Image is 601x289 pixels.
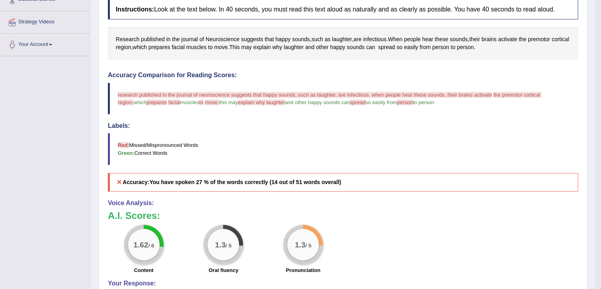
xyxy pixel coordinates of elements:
span: Click to see word definition [404,35,420,44]
b: You have spoken 27 % of the words correctly (14 out of 51 words overall) [149,179,341,185]
label: Content [134,266,153,274]
big: 1.3 [295,240,305,249]
span: Click to see word definition [347,43,365,51]
span: Click to see word definition [378,43,395,51]
span: Click to see word definition [166,35,171,44]
span: Click to see word definition [172,35,179,44]
b: A.I. Scores: [108,210,160,221]
span: Click to see word definition [432,43,449,51]
span: facial [168,99,180,105]
span: Click to see word definition [404,43,418,51]
span: research published in the journal of neuroscience suggests that happy sounds, such as laughter, a... [118,92,492,98]
span: Click to see word definition [325,35,331,44]
span: Click to see word definition [482,35,497,44]
a: Strategy Videos [0,11,90,31]
span: Click to see word definition [292,35,310,44]
span: explain why laughter [238,99,285,105]
span: Click to see word definition [116,43,131,51]
span: Click to see word definition [422,35,433,44]
span: Click to see word definition [116,35,139,44]
span: Click to see word definition [253,43,271,51]
h4: Labels: [108,122,578,129]
span: Click to see word definition [450,35,467,44]
span: Click to see word definition [200,35,204,44]
span: Click to see word definition [552,35,569,44]
span: Click to see word definition [519,35,526,44]
span: Click to see word definition [229,43,239,51]
span: Click to see word definition [397,43,403,51]
span: prepares [147,99,167,105]
span: the premotor cortical region, [118,92,541,105]
span: Click to see word definition [275,35,290,44]
span: Click to see word definition [498,35,517,44]
span: Click to see word definition [305,43,314,51]
span: Click to see word definition [272,43,282,51]
label: Pronunciation [286,266,320,274]
span: Click to see word definition [141,35,165,44]
span: move. [205,99,219,105]
span: to person [413,99,434,105]
small: / 6 [148,242,154,248]
span: Click to see word definition [420,43,431,51]
span: person [397,99,413,105]
span: Click to see word definition [311,35,323,44]
blockquote: Missed/Mispronounced Words Correct Words [108,133,578,165]
b: Green: [118,150,134,156]
span: Click to see word definition [205,35,239,44]
span: which [134,99,147,105]
span: Click to see word definition [186,43,206,51]
span: Click to see word definition [181,35,198,44]
span: Click to see word definition [133,43,147,51]
small: / 5 [305,242,311,248]
span: Click to see word definition [208,43,213,51]
span: Click to see word definition [241,35,263,44]
a: Your Account [0,34,90,53]
div: , , . , , . . [108,27,578,59]
span: Click to see word definition [214,43,228,51]
span: Click to see word definition [528,35,550,44]
span: this may [219,99,238,105]
span: Click to see word definition [363,35,386,44]
span: so easily from [365,99,397,105]
span: Click to see word definition [354,35,362,44]
span: Click to see word definition [435,35,448,44]
span: Click to see word definition [172,43,185,51]
h5: Accuracy: [108,173,578,192]
span: Click to see word definition [284,43,304,51]
span: Click to see word definition [149,43,170,51]
span: muscles [180,99,199,105]
h4: Your Response: [108,280,578,287]
span: Click to see word definition [451,43,456,51]
span: Click to see word definition [316,43,329,51]
span: Click to see word definition [332,35,352,44]
big: 1.3 [215,240,226,249]
span: Click to see word definition [265,35,274,44]
h4: Accuracy Comparison for Reading Scores: [108,72,578,79]
span: to [199,99,203,105]
h4: Voice Analysis: [108,200,578,207]
label: Oral fluency [209,266,238,274]
span: Click to see word definition [366,43,375,51]
span: Click to see word definition [457,43,474,51]
span: spread [350,99,365,105]
big: 1.62 [134,240,148,249]
span: Click to see word definition [388,35,403,44]
small: / 5 [226,242,232,248]
span: Click to see word definition [330,43,345,51]
b: Instructions: [116,6,154,13]
span: Click to see word definition [469,35,480,44]
span: and other happy sounds can [285,99,350,105]
span: Click to see word definition [241,43,252,51]
b: Red: [118,142,129,148]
